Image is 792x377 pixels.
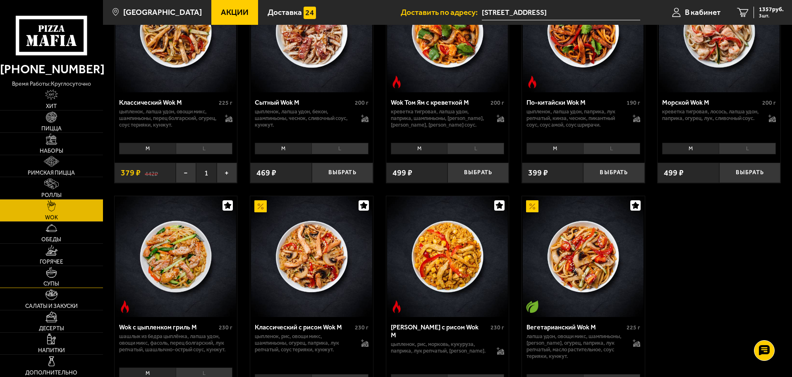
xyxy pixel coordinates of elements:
span: Доставить по адресу: [401,8,482,16]
s: 442 ₽ [145,169,158,177]
div: Сытный Wok M [255,98,353,106]
span: 1357 руб. [759,7,784,12]
div: Классический с рисом Wok M [255,323,353,331]
li: M [526,143,583,154]
div: Классический Wok M [119,98,217,106]
p: лапша удон, овощи микс, шампиньоны, [PERSON_NAME], огурец, паприка, лук репчатый, масло раститель... [526,333,625,360]
button: Выбрать [719,163,780,183]
li: M [119,143,176,154]
a: Острое блюдоКарри с рисом Wok M [386,196,509,317]
span: 230 г [355,324,368,331]
li: L [583,143,640,154]
div: Морской Wok M [662,98,760,106]
img: Карри с рисом Wok M [387,196,508,317]
span: WOK [45,215,58,221]
span: Напитки [38,348,65,353]
li: L [719,143,776,154]
span: 200 г [491,99,504,106]
img: Вегетарианский Wok M [523,196,644,317]
img: 15daf4d41897b9f0e9f617042186c801.svg [304,7,316,19]
span: 1 [196,163,216,183]
p: цыпленок, рис, овощи микс, шампиньоны, огурец, паприка, лук репчатый, соус терияки, кунжут. [255,333,353,353]
span: В кабинет [685,8,720,16]
button: Выбрать [447,163,509,183]
button: + [217,163,237,183]
li: M [662,143,719,154]
img: Вегетарианское блюдо [526,300,538,313]
span: Роллы [41,192,62,198]
div: Wok с цыпленком гриль M [119,323,217,331]
span: Горячее [40,259,63,265]
span: 499 ₽ [664,169,684,177]
img: Острое блюдо [390,300,403,313]
p: креветка тигровая, лосось, лапша удон, паприка, огурец, лук, сливочный соус. [662,108,760,122]
img: Акционный [526,200,538,213]
div: По-китайски Wok M [526,98,625,106]
span: 190 г [627,99,640,106]
div: [PERSON_NAME] с рисом Wok M [391,323,489,339]
span: 499 ₽ [392,169,412,177]
span: Обеды [41,237,61,243]
span: [GEOGRAPHIC_DATA] [123,8,202,16]
img: Острое блюдо [119,300,131,313]
span: Придорожная аллея, 13 [482,5,640,20]
span: Римская пицца [28,170,75,176]
p: цыпленок, лапша удон, бекон, шампиньоны, чеснок, сливочный соус, кунжут. [255,108,353,128]
span: Десерты [39,326,64,331]
span: Хит [46,103,57,109]
li: L [176,143,233,154]
img: Классический с рисом Wok M [251,196,372,317]
a: АкционныйВегетарианское блюдоВегетарианский Wok M [522,196,645,317]
div: Вегетарианский Wok M [526,323,625,331]
img: Wok с цыпленком гриль M [115,196,236,317]
span: 200 г [762,99,776,106]
div: Wok Том Ям с креветкой M [391,98,489,106]
span: 230 г [491,324,504,331]
span: 225 г [219,99,232,106]
span: Дополнительно [25,370,77,376]
button: Выбрать [583,163,644,183]
li: M [255,143,311,154]
img: Острое блюдо [526,76,538,88]
img: Острое блюдо [390,76,403,88]
a: Острое блюдоWok с цыпленком гриль M [115,196,237,317]
p: креветка тигровая, лапша удон, паприка, шампиньоны, [PERSON_NAME], [PERSON_NAME], [PERSON_NAME] с... [391,108,489,128]
p: цыпленок, лапша удон, паприка, лук репчатый, кинза, чеснок, пикантный соус, соус Амой, соус шрирачи. [526,108,625,128]
span: Доставка [268,8,302,16]
button: − [176,163,196,183]
button: Выбрать [312,163,373,183]
span: 469 ₽ [256,169,276,177]
span: Акции [221,8,249,16]
span: Наборы [40,148,63,154]
input: Ваш адрес доставки [482,5,640,20]
img: Акционный [254,200,267,213]
p: цыпленок, лапша удон, овощи микс, шампиньоны, перец болгарский, огурец, соус терияки, кунжут. [119,108,217,128]
span: 200 г [355,99,368,106]
span: 225 г [627,324,640,331]
a: АкционныйКлассический с рисом Wok M [250,196,373,317]
span: 379 ₽ [121,169,141,177]
span: Пицца [41,126,62,132]
li: L [311,143,368,154]
p: цыпленок, рис, морковь, кукуруза, паприка, лук репчатый, [PERSON_NAME]. [391,341,489,354]
span: 399 ₽ [528,169,548,177]
li: L [447,143,504,154]
span: Супы [43,281,59,287]
span: 230 г [219,324,232,331]
span: Салаты и закуски [25,303,78,309]
li: M [391,143,447,154]
span: 3 шт. [759,13,784,18]
p: шашлык из бедра цыплёнка, лапша удон, овощи микс, фасоль, перец болгарский, лук репчатый, шашлычн... [119,333,233,353]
